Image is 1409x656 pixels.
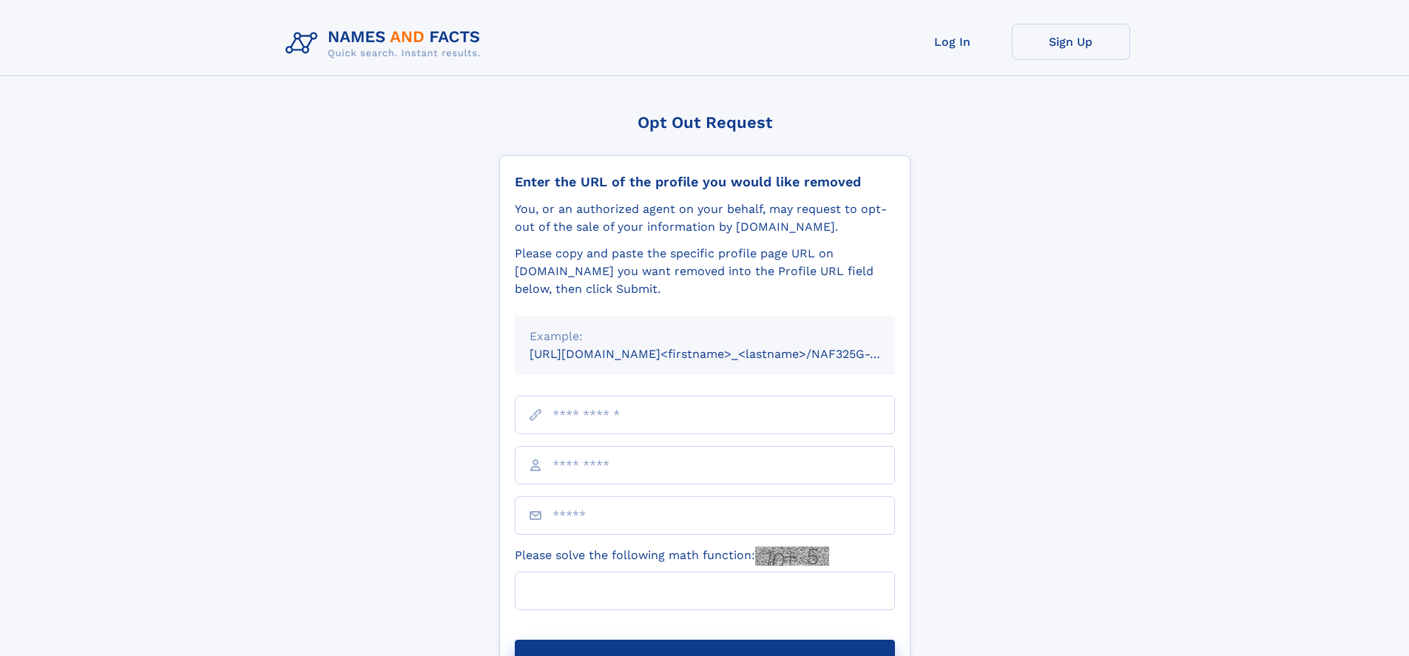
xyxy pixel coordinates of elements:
[280,24,493,64] img: Logo Names and Facts
[1012,24,1130,60] a: Sign Up
[530,347,923,361] small: [URL][DOMAIN_NAME]<firstname>_<lastname>/NAF325G-xxxxxxxx
[515,547,829,566] label: Please solve the following math function:
[499,113,910,132] div: Opt Out Request
[515,200,895,236] div: You, or an authorized agent on your behalf, may request to opt-out of the sale of your informatio...
[515,174,895,190] div: Enter the URL of the profile you would like removed
[530,328,880,345] div: Example:
[893,24,1012,60] a: Log In
[515,245,895,298] div: Please copy and paste the specific profile page URL on [DOMAIN_NAME] you want removed into the Pr...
